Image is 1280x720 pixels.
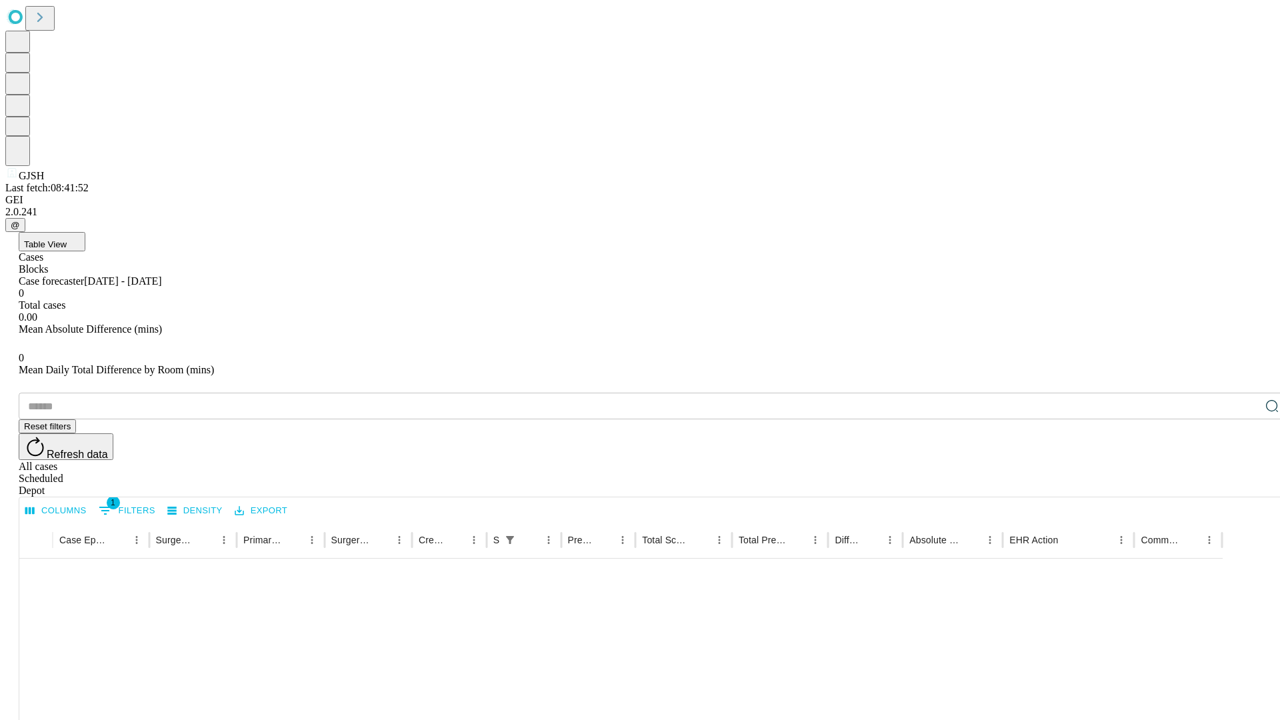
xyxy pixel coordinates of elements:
span: 0 [19,287,24,299]
button: Menu [465,531,483,549]
button: Select columns [22,501,90,521]
button: Table View [19,232,85,251]
button: Menu [613,531,632,549]
button: Menu [303,531,321,549]
button: Sort [787,531,806,549]
button: Show filters [95,500,159,521]
button: Menu [127,531,146,549]
button: Menu [981,531,999,549]
button: @ [5,218,25,232]
div: GEI [5,194,1275,206]
button: Sort [446,531,465,549]
button: Menu [215,531,233,549]
div: Comments [1141,535,1179,545]
button: Density [164,501,226,521]
span: Table View [24,239,67,249]
div: 2.0.241 [5,206,1275,218]
span: Last fetch: 08:41:52 [5,182,89,193]
button: Sort [862,531,881,549]
button: Menu [1112,531,1131,549]
span: Mean Daily Total Difference by Room (mins) [19,364,214,375]
button: Show filters [501,531,519,549]
span: Case forecaster [19,275,84,287]
button: Menu [710,531,729,549]
span: Reset filters [24,421,71,431]
span: Total cases [19,299,65,311]
button: Export [231,501,291,521]
button: Refresh data [19,433,113,460]
button: Menu [1200,531,1219,549]
button: Sort [962,531,981,549]
div: Surgeon Name [156,535,195,545]
button: Sort [284,531,303,549]
span: 0.00 [19,311,37,323]
div: Total Predicted Duration [739,535,787,545]
span: 1 [107,496,120,509]
span: Refresh data [47,449,108,460]
button: Sort [196,531,215,549]
span: 0 [19,352,24,363]
button: Sort [691,531,710,549]
div: Total Scheduled Duration [642,535,690,545]
div: Creation time [419,535,445,545]
div: Case Epic Id [59,535,107,545]
div: Difference [835,535,861,545]
button: Menu [539,531,558,549]
div: EHR Action [1009,535,1058,545]
button: Sort [1181,531,1200,549]
button: Sort [595,531,613,549]
button: Sort [371,531,390,549]
div: Scheduled In Room Duration [493,535,499,545]
div: 1 active filter [501,531,519,549]
span: GJSH [19,170,44,181]
span: @ [11,220,20,230]
button: Menu [806,531,825,549]
button: Sort [521,531,539,549]
button: Reset filters [19,419,76,433]
div: Surgery Name [331,535,370,545]
div: Primary Service [243,535,282,545]
button: Menu [390,531,409,549]
div: Predicted In Room Duration [568,535,594,545]
button: Sort [1059,531,1078,549]
span: [DATE] - [DATE] [84,275,161,287]
button: Sort [109,531,127,549]
div: Absolute Difference [909,535,961,545]
button: Menu [881,531,899,549]
span: Mean Absolute Difference (mins) [19,323,162,335]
